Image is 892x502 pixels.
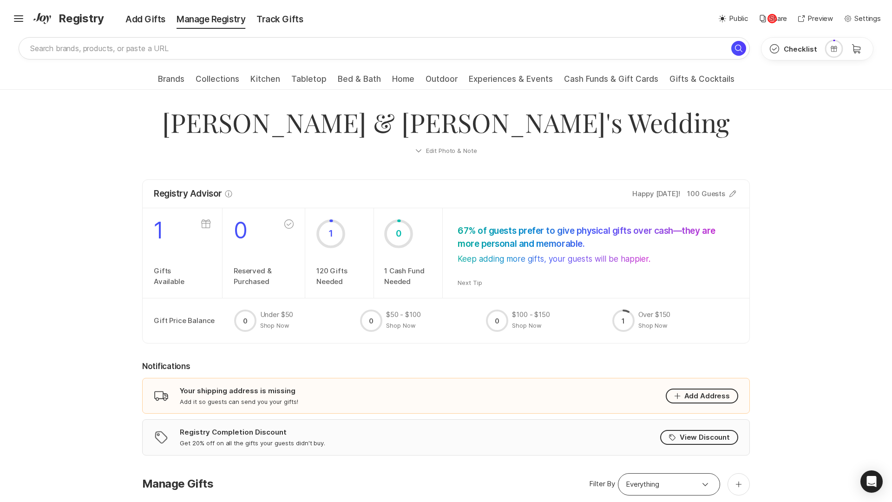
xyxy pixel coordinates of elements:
p: 0 [243,316,248,326]
p: Manage Gifts [142,477,213,491]
a: Bed & Bath [338,74,381,89]
a: Tabletop [291,74,327,89]
p: Add it so guests can send you your gifts! [180,397,298,406]
a: Gifts & Cocktails [669,74,735,89]
div: Open Intercom Messenger [860,470,883,493]
p: Notifications [142,361,190,372]
button: Edit Photo & Note [142,139,750,162]
p: Registry Advisor [154,187,222,200]
p: 1 [622,316,625,326]
button: Shop Now [512,321,542,330]
button: open menu [696,479,715,490]
button: Shop Now [386,321,416,330]
button: Public [719,13,748,24]
button: Shop Now [638,321,668,330]
a: Home [392,74,414,89]
p: Share [769,13,787,24]
p: Preview [807,13,833,24]
span: Registry [59,10,104,27]
p: 67% of guests prefer to give physical gifts over cash—they are more personal and memorable. [458,225,731,251]
p: Filter By [589,479,615,489]
a: Outdoor [426,74,458,89]
p: 100 Guests [687,189,725,199]
a: Kitchen [250,74,280,89]
p: Public [729,13,748,24]
button: Add Address [666,389,738,403]
a: Cash Funds & Gift Cards [564,74,658,89]
p: 0 [495,316,499,326]
button: View Discount [660,430,738,445]
button: Next Tip [458,278,482,287]
p: 1 [328,227,333,240]
p: 0 [396,227,401,240]
p: Your shipping address is missing [180,386,295,396]
p: $100 - $150 [512,310,550,320]
a: Experiences & Events [469,74,553,89]
button: Shop Now [260,321,290,330]
button: Search for [731,41,746,56]
button: Checklist [761,38,825,60]
p: 1 Cash Fund Needed [384,266,432,287]
p: Registry Completion Discount [180,427,287,437]
a: Collections [196,74,239,89]
input: Search brands, products, or paste a URL [19,37,750,59]
p: Over $150 [638,310,671,320]
div: Manage Registry [171,13,251,26]
button: Settings [844,13,881,24]
span: Option select [700,479,711,490]
p: 120 Gifts Needed [316,266,362,287]
div: Add Gifts [107,13,171,26]
p: Reserved & Purchased [234,266,272,287]
p: Settings [854,13,881,24]
p: $50 - $100 [386,310,421,320]
p: Get 20% off on all the gifts your guests didn't buy. [180,439,325,447]
div: Track Gifts [251,13,308,26]
p: Gifts Available [154,266,184,287]
p: 0 [369,316,374,326]
a: Brands [158,74,184,89]
p: Under $50 [260,310,294,320]
p: 1 [154,219,184,242]
p: Keep adding more gifts, your guests will be happier. [458,254,650,264]
p: [PERSON_NAME] & [PERSON_NAME]'s Wedding [153,105,739,139]
p: Gift Price Balance [154,310,234,332]
button: Share [759,13,787,24]
p: Happy [DATE]! [632,189,680,199]
button: Preview [798,13,833,24]
p: 0 [234,219,272,242]
button: Edit Guest Count [727,189,738,199]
